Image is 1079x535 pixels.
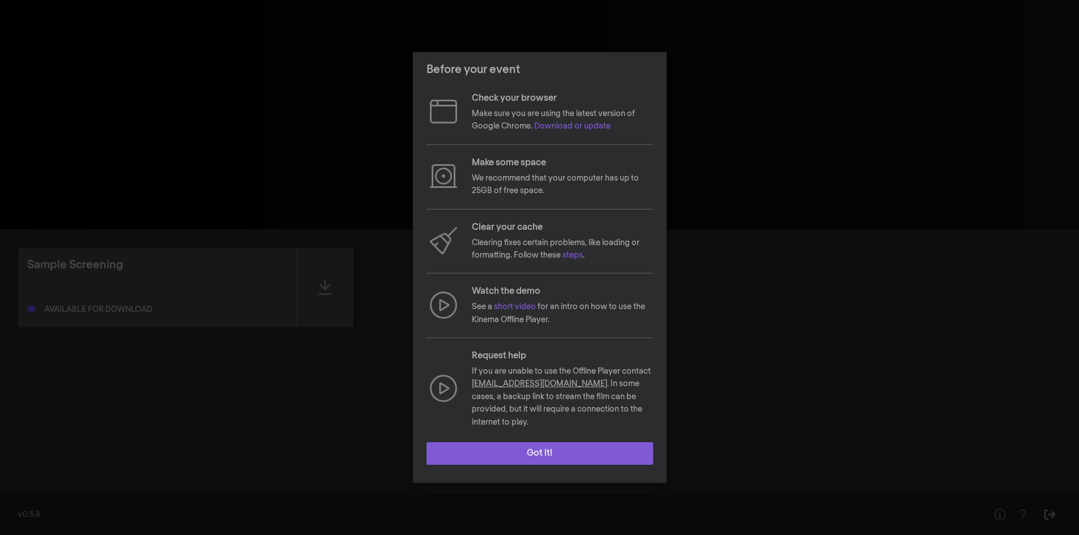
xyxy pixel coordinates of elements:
[472,285,653,298] p: Watch the demo
[472,92,653,105] p: Check your browser
[562,251,583,259] a: steps
[427,442,653,465] button: Got it!
[472,301,653,326] p: See a for an intro on how to use the Kinema Offline Player.
[472,237,653,262] p: Clearing fixes certain problems, like loading or formatting. Follow these .
[413,52,667,87] header: Before your event
[472,221,653,234] p: Clear your cache
[472,365,653,429] p: If you are unable to use the Offline Player contact . In some cases, a backup link to stream the ...
[534,122,611,130] a: Download or update
[472,172,653,198] p: We recommend that your computer has up to 25GB of free space.
[472,156,653,170] p: Make some space
[472,108,653,133] p: Make sure you are using the latest version of Google Chrome.
[472,349,653,363] p: Request help
[494,303,536,311] a: short video
[472,380,607,388] a: [EMAIL_ADDRESS][DOMAIN_NAME]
